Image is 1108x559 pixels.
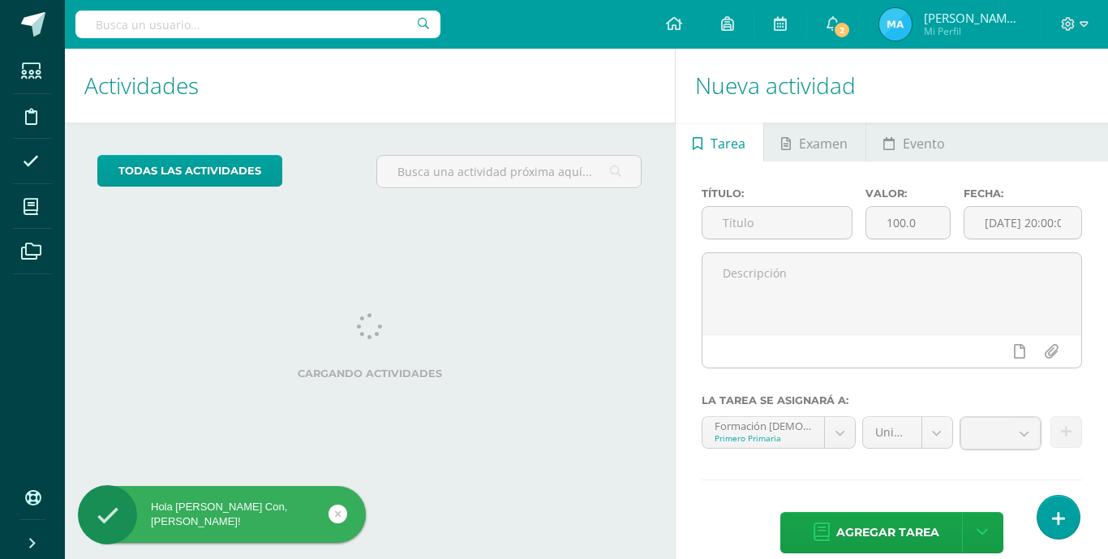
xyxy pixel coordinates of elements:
[836,513,939,553] span: Agregar tarea
[799,124,848,163] span: Examen
[78,500,366,529] div: Hola [PERSON_NAME] Con, [PERSON_NAME]!
[702,187,852,200] label: Título:
[702,207,852,239] input: Título
[676,123,763,161] a: Tarea
[964,207,1081,239] input: Fecha de entrega
[97,368,642,380] label: Cargando actividades
[84,49,655,123] h1: Actividades
[866,207,950,239] input: Puntos máximos
[715,432,813,444] div: Primero Primaria
[833,21,851,39] span: 2
[875,417,908,448] span: Unidad 3
[702,417,856,448] a: Formación [DEMOGRAPHIC_DATA] 'A'Primero Primaria
[715,417,813,432] div: Formación [DEMOGRAPHIC_DATA] 'A'
[903,124,945,163] span: Evento
[964,187,1082,200] label: Fecha:
[879,8,912,41] img: 4d3e91e268ca7bf543b9013fd8a7abe3.png
[377,156,642,187] input: Busca una actividad próxima aquí...
[711,124,745,163] span: Tarea
[97,155,282,187] a: todas las Actividades
[695,49,1089,123] h1: Nueva actividad
[924,10,1021,26] span: [PERSON_NAME] Con
[865,187,951,200] label: Valor:
[764,123,865,161] a: Examen
[924,24,1021,38] span: Mi Perfil
[866,123,963,161] a: Evento
[863,417,951,448] a: Unidad 3
[702,394,1083,406] label: La tarea se asignará a:
[75,11,440,38] input: Busca un usuario...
